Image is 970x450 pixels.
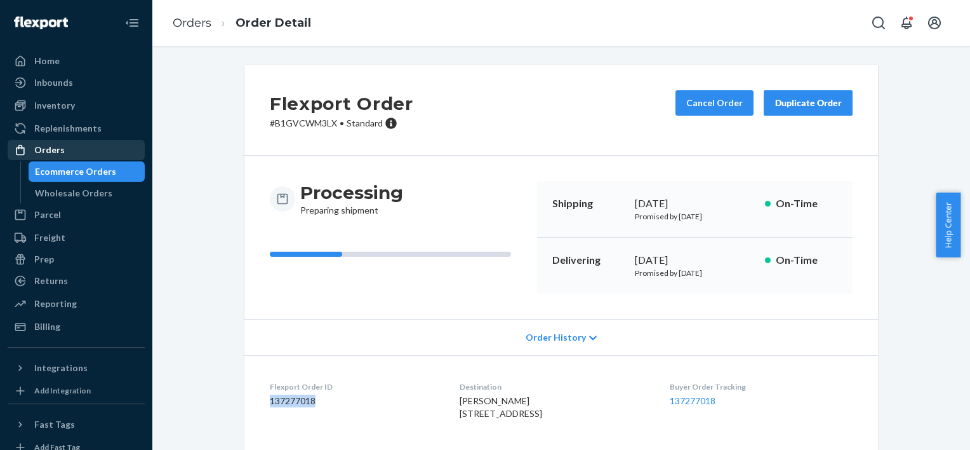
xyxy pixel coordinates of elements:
span: Order History [526,331,586,344]
ol: breadcrumbs [163,4,321,42]
dt: Buyer Order Tracking [670,381,853,392]
a: Inbounds [8,72,145,93]
button: Duplicate Order [764,90,853,116]
p: Shipping [552,196,625,211]
div: Fast Tags [34,418,75,431]
p: # B1GVCWM3LX [270,117,413,130]
button: Open notifications [894,10,919,36]
span: [PERSON_NAME] [STREET_ADDRESS] [460,395,542,419]
div: Prep [34,253,54,266]
div: Duplicate Order [774,97,842,109]
div: Add Integration [34,385,91,396]
div: Wholesale Orders [35,187,112,200]
button: Open account menu [922,10,947,36]
a: 137277018 [670,395,715,406]
div: Home [34,55,60,67]
span: Standard [347,118,383,128]
p: On-Time [776,196,837,211]
a: Inventory [8,95,145,116]
div: Inbounds [34,76,73,89]
button: Open Search Box [866,10,891,36]
div: Ecommerce Orders [35,165,116,178]
dt: Destination [460,381,649,392]
div: Billing [34,320,60,333]
dt: Flexport Order ID [270,381,439,392]
div: Replenishments [34,122,102,135]
a: Home [8,51,145,71]
p: Promised by [DATE] [635,211,755,222]
a: Orders [8,140,145,160]
div: Freight [34,231,65,244]
button: Fast Tags [8,414,145,435]
a: Replenishments [8,118,145,139]
a: Reporting [8,294,145,314]
a: Order Detail [236,16,311,30]
a: Parcel [8,205,145,225]
button: Help Center [936,193,960,257]
a: Orders [173,16,211,30]
p: Delivering [552,253,625,268]
h3: Processing [300,181,403,204]
button: Integrations [8,358,145,378]
span: • [340,118,344,128]
button: Cancel Order [675,90,754,116]
a: Ecommerce Orders [29,161,145,182]
div: Reporting [34,297,77,310]
p: Promised by [DATE] [635,268,755,278]
a: Billing [8,317,145,337]
dd: 137277018 [270,395,439,407]
a: Freight [8,228,145,248]
div: Preparing shipment [300,181,403,217]
div: Inventory [34,99,75,112]
h2: Flexport Order [270,90,413,117]
div: [DATE] [635,196,755,211]
a: Add Integration [8,383,145,399]
img: Flexport logo [14,17,68,29]
a: Wholesale Orders [29,183,145,203]
div: Returns [34,275,68,287]
div: Integrations [34,362,88,374]
div: Orders [34,144,65,156]
div: Parcel [34,208,61,221]
a: Returns [8,271,145,291]
div: [DATE] [635,253,755,268]
a: Prep [8,249,145,269]
button: Close Navigation [119,10,145,36]
p: On-Time [776,253,837,268]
